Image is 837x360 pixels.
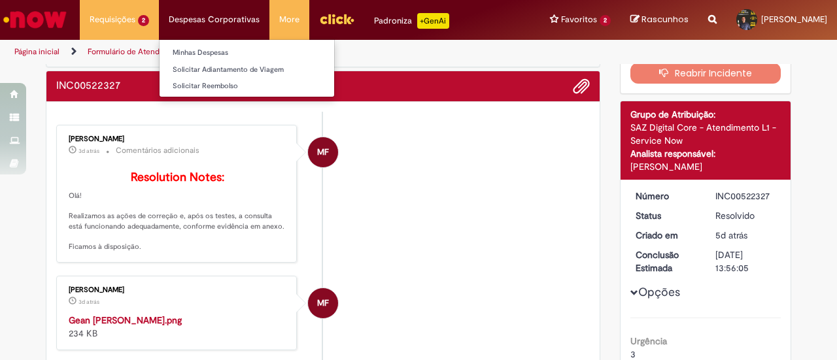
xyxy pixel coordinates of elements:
span: 2 [138,15,149,26]
button: Reabrir Incidente [630,63,781,84]
span: 3 [630,348,636,360]
dt: Conclusão Estimada [626,248,706,274]
a: Solicitar Adiantamento de Viagem [160,63,334,77]
div: Analista responsável: [630,147,781,160]
div: Padroniza [374,13,449,29]
a: Solicitar Reembolso [160,79,334,93]
div: Matheus Ferreira [308,288,338,318]
span: Despesas Corporativas [169,13,260,26]
span: More [279,13,299,26]
ul: Despesas Corporativas [159,39,335,97]
div: 234 KB [69,314,286,340]
b: Urgência [630,335,667,347]
div: 27/08/2025 10:56:05 [715,229,776,242]
img: click_logo_yellow_360x200.png [319,9,354,29]
h2: INC00522327 Histórico de tíquete [56,80,120,92]
a: Página inicial [14,46,60,57]
dt: Criado em [626,229,706,242]
a: Formulário de Atendimento [88,46,184,57]
a: Rascunhos [630,14,689,26]
small: Comentários adicionais [116,145,199,156]
div: Matheus Ferreira [308,137,338,167]
p: +GenAi [417,13,449,29]
div: [DATE] 13:56:05 [715,248,776,274]
a: Gean [PERSON_NAME].png [69,314,182,326]
span: MF [317,287,329,319]
a: Minhas Despesas [160,46,334,60]
div: Grupo de Atribuição: [630,108,781,121]
span: 5d atrás [715,229,747,241]
span: [PERSON_NAME] [761,14,827,25]
time: 29/08/2025 17:42:15 [78,298,99,306]
div: Resolvido [715,209,776,222]
span: Favoritos [561,13,597,26]
span: 3d atrás [78,298,99,306]
div: [PERSON_NAME] [69,135,286,143]
time: 27/08/2025 10:56:05 [715,229,747,241]
span: MF [317,137,329,168]
button: Adicionar anexos [573,78,590,95]
div: [PERSON_NAME] [69,286,286,294]
ul: Trilhas de página [10,40,548,64]
span: Requisições [90,13,135,26]
div: SAZ Digital Core - Atendimento L1 - Service Now [630,121,781,147]
time: 29/08/2025 17:42:27 [78,147,99,155]
b: Resolution Notes: [131,170,224,185]
div: [PERSON_NAME] [630,160,781,173]
img: ServiceNow [1,7,69,33]
dt: Número [626,189,706,203]
span: 3d atrás [78,147,99,155]
dt: Status [626,209,706,222]
span: 2 [600,15,611,26]
p: Olá! Realizamos as ações de correção e, após os testes, a consulta está funcionando adequadamente... [69,171,286,252]
span: Rascunhos [641,13,689,25]
div: INC00522327 [715,189,776,203]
